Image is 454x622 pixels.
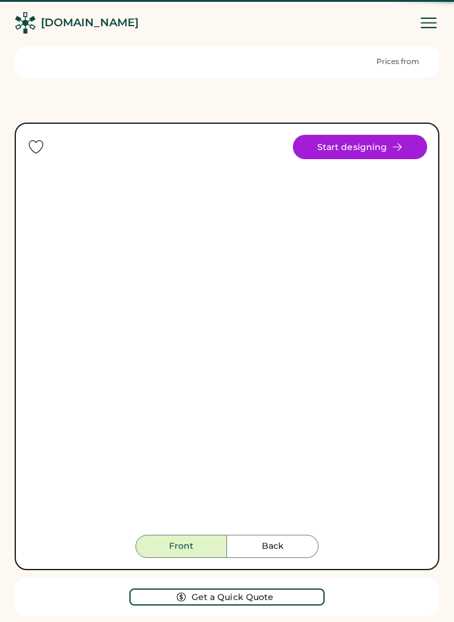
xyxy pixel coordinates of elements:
img: Rendered Logo - Screens [15,12,36,34]
button: Get a Quick Quote [129,588,325,606]
div: [DOMAIN_NAME] [41,15,139,30]
button: Back [227,535,319,558]
button: Start designing [293,135,427,159]
img: yH5BAEAAAAALAAAAAABAAEAAAIBRAA7 [27,135,427,535]
div: Prices from [377,57,419,66]
button: Front [135,535,227,558]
